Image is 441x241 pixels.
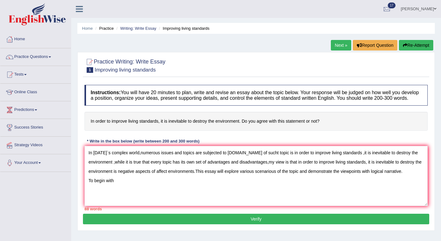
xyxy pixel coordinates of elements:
b: Instructions: [91,90,121,95]
h4: In order to improve living standards, it is inevitable to destroy the environment. Do you agree w... [84,112,428,131]
a: Writing: Write Essay [120,26,156,31]
small: Improving living standards [95,67,156,73]
a: Online Class [0,84,71,99]
li: Improving living standards [158,25,210,31]
h4: You will have 20 minutes to plan, write and revise an essay about the topic below. Your response ... [84,85,428,106]
a: Success Stories [0,119,71,134]
a: Strategy Videos [0,137,71,152]
div: * Write in the box below (write between 200 and 300 words) [84,138,202,144]
li: Practice [94,25,114,31]
button: Re-Attempt [399,40,433,50]
span: 1 [87,67,93,73]
a: Your Account [0,154,71,170]
h2: Practice Writing: Write Essay [84,57,165,73]
a: Next » [331,40,351,50]
a: Predictions [0,101,71,117]
a: Practice Questions [0,48,71,64]
button: Verify [83,214,429,224]
button: Report Question [353,40,397,50]
span: 17 [388,2,396,8]
a: Tests [0,66,71,81]
div: 88 words [84,206,428,212]
a: Home [0,31,71,46]
a: Home [82,26,93,31]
